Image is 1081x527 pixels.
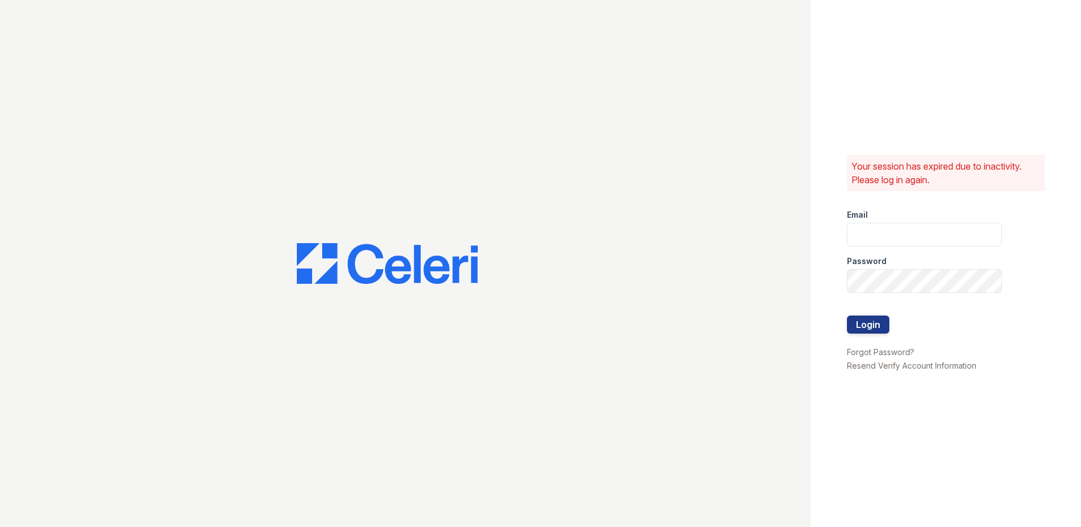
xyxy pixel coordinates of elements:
[847,316,889,334] button: Login
[847,347,914,357] a: Forgot Password?
[847,209,868,221] label: Email
[297,243,478,284] img: CE_Logo_Blue-a8612792a0a2168367f1c8372b55b34899dd931a85d93a1a3d3e32e68fde9ad4.png
[847,256,887,267] label: Password
[847,361,976,370] a: Resend Verify Account Information
[851,159,1040,187] p: Your session has expired due to inactivity. Please log in again.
